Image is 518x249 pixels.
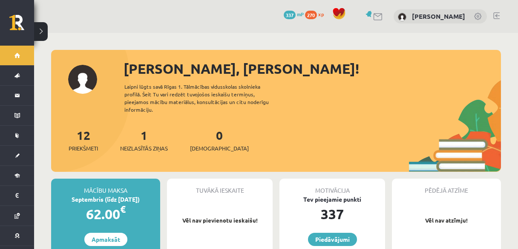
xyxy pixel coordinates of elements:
[69,144,98,153] span: Priekšmeti
[305,11,328,17] a: 270 xp
[9,15,34,36] a: Rīgas 1. Tālmācības vidusskola
[392,179,501,195] div: Pēdējā atzīme
[279,195,385,204] div: Tev pieejamie punkti
[308,233,357,246] a: Piedāvājumi
[279,204,385,224] div: 337
[120,127,168,153] a: 1Neizlasītās ziņas
[190,127,249,153] a: 0[DEMOGRAPHIC_DATA]
[412,12,465,20] a: [PERSON_NAME]
[69,127,98,153] a: 12Priekšmeti
[297,11,304,17] span: mP
[120,203,126,215] span: €
[120,144,168,153] span: Neizlasītās ziņas
[284,11,296,19] span: 337
[84,233,127,246] a: Apmaksāt
[124,58,501,79] div: [PERSON_NAME], [PERSON_NAME]!
[167,179,273,195] div: Tuvākā ieskaite
[305,11,317,19] span: 270
[124,83,284,113] div: Laipni lūgts savā Rīgas 1. Tālmācības vidusskolas skolnieka profilā. Šeit Tu vari redzēt tuvojošo...
[318,11,324,17] span: xp
[396,216,497,225] p: Vēl nav atzīmju!
[51,195,160,204] div: Septembris (līdz [DATE])
[171,216,268,225] p: Vēl nav pievienotu ieskaišu!
[398,13,406,21] img: Marta Šarķe
[51,204,160,224] div: 62.00
[51,179,160,195] div: Mācību maksa
[284,11,304,17] a: 337 mP
[190,144,249,153] span: [DEMOGRAPHIC_DATA]
[279,179,385,195] div: Motivācija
